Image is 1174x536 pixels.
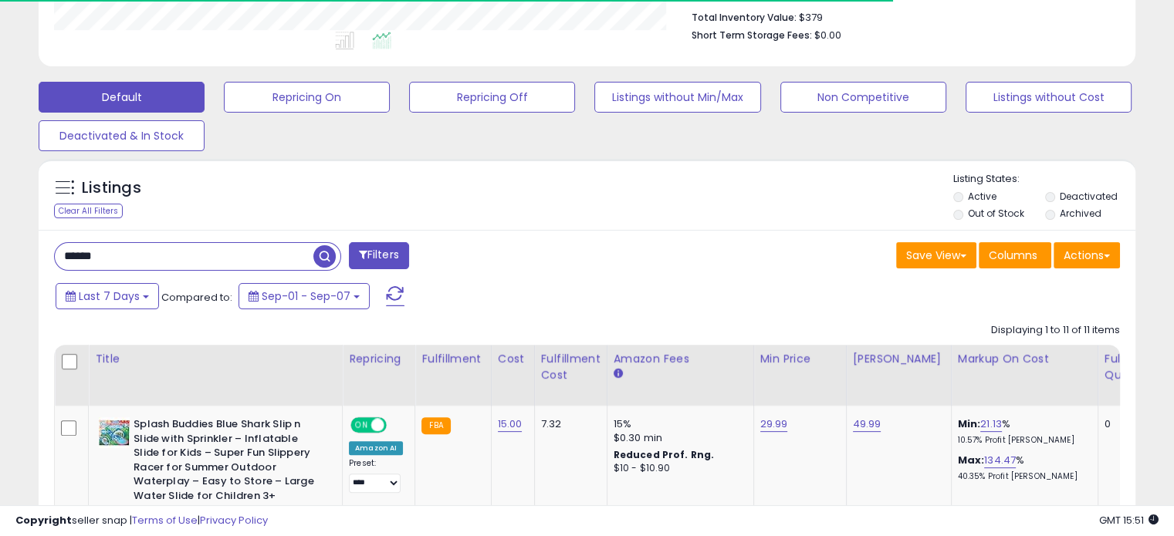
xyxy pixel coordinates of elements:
b: Short Term Storage Fees: [692,29,812,42]
button: Listings without Min/Max [594,82,760,113]
div: Fulfillment Cost [541,351,601,383]
div: % [958,453,1086,482]
button: Sep-01 - Sep-07 [239,283,370,309]
div: Amazon AI [349,441,403,455]
div: $0.30 min [614,431,742,445]
button: Default [39,82,205,113]
button: Save View [896,242,976,268]
p: 10.57% Profit [PERSON_NAME] [958,435,1086,446]
button: Deactivated & In Stock [39,120,205,151]
label: Active [968,190,996,203]
div: Displaying 1 to 11 of 11 items [991,323,1120,338]
strong: Copyright [15,513,72,528]
div: 15% [614,417,742,431]
span: Sep-01 - Sep-07 [262,288,350,304]
div: Amazon Fees [614,351,747,367]
div: Markup on Cost [958,351,1091,367]
div: $10 - $10.90 [614,462,742,475]
small: FBA [421,417,450,434]
b: Total Inventory Value: [692,11,797,24]
p: 40.35% Profit [PERSON_NAME] [958,471,1086,482]
span: Columns [989,248,1037,263]
div: [PERSON_NAME] [853,351,945,367]
a: 49.99 [853,416,881,432]
a: Terms of Use [132,513,198,528]
div: Min Price [760,351,840,367]
th: The percentage added to the cost of goods (COGS) that forms the calculator for Min & Max prices. [951,345,1098,406]
label: Archived [1059,207,1101,220]
small: Amazon Fees. [614,367,623,381]
button: Last 7 Days [56,283,159,309]
label: Deactivated [1059,190,1117,203]
img: 61dc9jRxL1S._SL40_.jpg [99,417,130,448]
button: Listings without Cost [966,82,1132,113]
h5: Listings [82,177,141,199]
a: 29.99 [760,416,788,432]
div: % [958,417,1086,446]
li: $379 [692,7,1108,25]
span: Compared to: [161,290,232,305]
div: Title [95,351,336,367]
div: seller snap | | [15,514,268,528]
a: Privacy Policy [200,513,268,528]
div: Fulfillment [421,351,484,367]
a: 15.00 [498,416,523,432]
p: Listing States: [953,172,1135,187]
b: Splash Buddies Blue Shark Slip n Slide with Sprinkler – Inflatable Slide for Kids – Super Fun Sli... [134,417,321,507]
b: Reduced Prof. Rng. [614,448,715,461]
a: 134.47 [984,453,1016,468]
button: Repricing On [224,82,390,113]
div: 0 [1105,417,1152,431]
div: 7.32 [541,417,595,431]
div: Cost [498,351,528,367]
b: Max: [958,453,985,467]
button: Filters [349,242,409,269]
button: Actions [1054,242,1120,268]
div: Fulfillable Quantity [1105,351,1158,383]
span: $0.00 [814,28,841,42]
span: Last 7 Days [79,288,140,304]
span: OFF [384,419,409,432]
button: Repricing Off [409,82,575,113]
span: 2025-09-15 15:51 GMT [1099,513,1159,528]
button: Columns [979,242,1051,268]
label: Out of Stock [968,207,1024,220]
div: Preset: [349,458,403,493]
b: Min: [958,416,981,431]
div: Repricing [349,351,408,367]
span: ON [352,419,371,432]
div: Clear All Filters [54,204,123,218]
button: Non Competitive [780,82,946,113]
a: 21.13 [980,416,1002,432]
